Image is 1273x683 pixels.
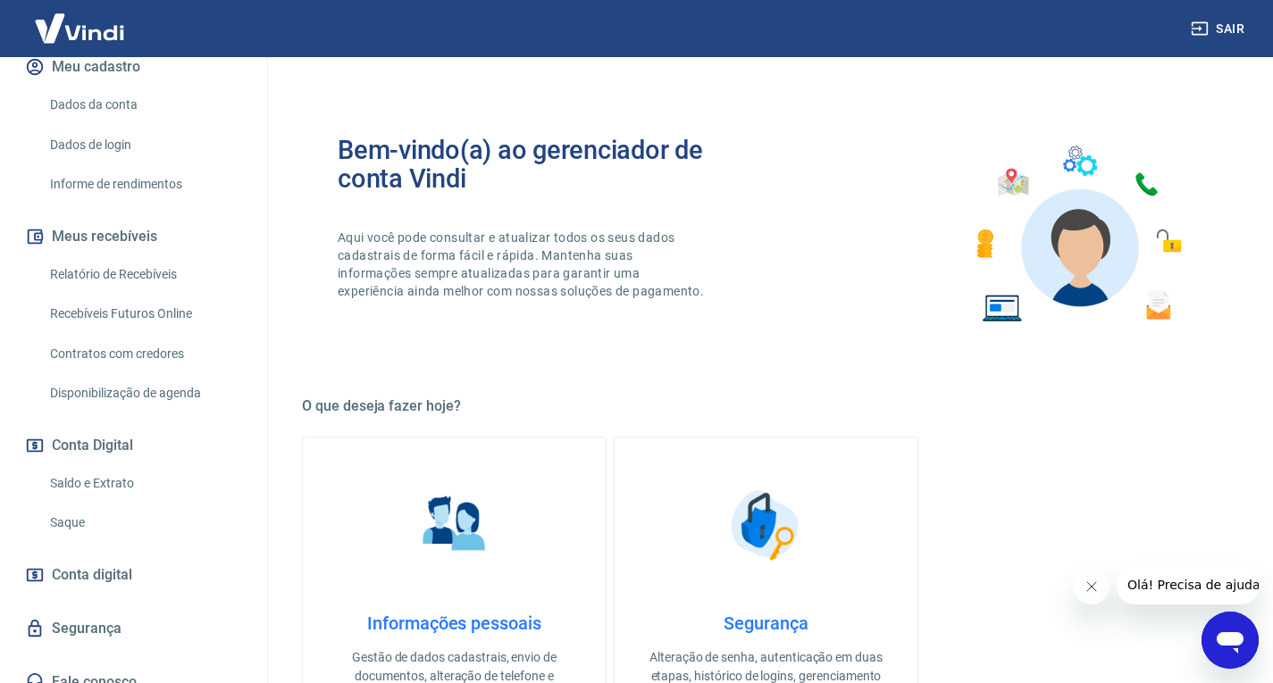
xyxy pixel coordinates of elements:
iframe: Mensagem da empresa [1117,565,1259,604]
a: Informe de rendimentos [43,166,246,203]
a: Recebíveis Futuros Online [43,296,246,332]
a: Relatório de Recebíveis [43,256,246,293]
button: Sair [1187,12,1252,46]
iframe: Fechar mensagem [1074,569,1110,604]
a: Contratos com credores [43,336,246,372]
img: Imagem de um avatar masculino com diversos icones exemplificando as funcionalidades do gerenciado... [960,136,1194,333]
img: Vindi [21,1,138,55]
h4: Segurança [643,612,889,634]
a: Conta digital [21,555,246,595]
p: Aqui você pode consultar e atualizar todos os seus dados cadastrais de forma fácil e rápida. Mant... [338,229,708,300]
a: Segurança [21,609,246,648]
button: Meu cadastro [21,47,246,87]
a: Saldo e Extrato [43,465,246,502]
a: Dados de login [43,127,246,163]
a: Dados da conta [43,87,246,123]
img: Segurança [722,480,811,570]
span: Conta digital [52,562,132,587]
h2: Bem-vindo(a) ao gerenciador de conta Vindi [338,136,766,193]
button: Conta Digital [21,426,246,465]
a: Saque [43,504,246,541]
button: Meus recebíveis [21,217,246,256]
span: Olá! Precisa de ajuda? [11,12,150,27]
h4: Informações pessoais [331,612,577,634]
iframe: Botão para abrir a janela de mensagens [1202,612,1259,669]
h5: O que deseja fazer hoje? [302,397,1230,415]
a: Disponibilização de agenda [43,375,246,412]
img: Informações pessoais [410,480,499,570]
